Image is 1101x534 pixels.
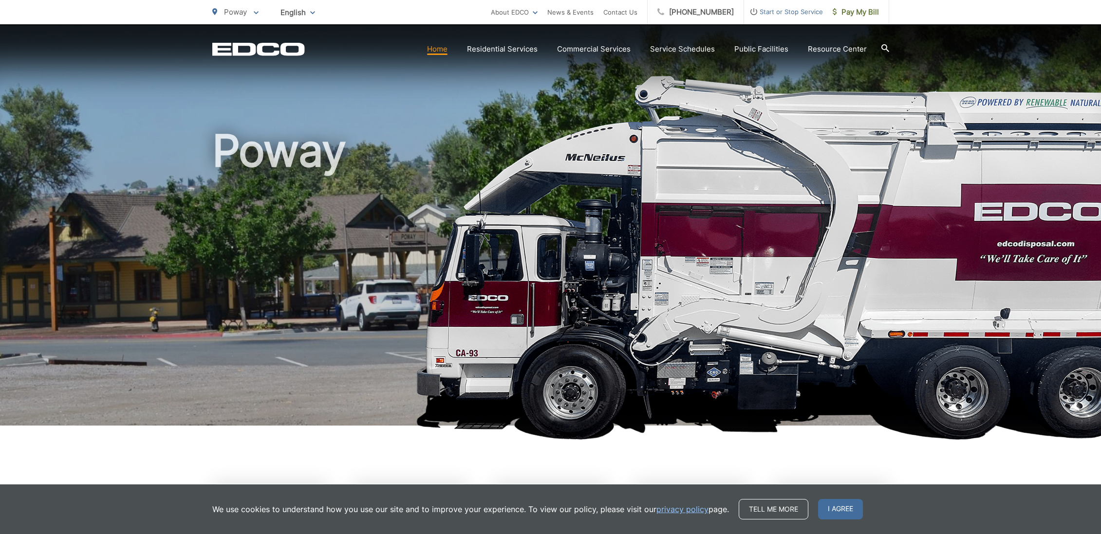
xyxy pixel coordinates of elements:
span: I agree [818,499,863,519]
a: Public Facilities [734,43,788,55]
a: EDCD logo. Return to the homepage. [212,42,305,56]
a: News & Events [547,6,594,18]
h1: Poway [212,126,889,434]
a: privacy policy [656,503,709,515]
a: Home [427,43,448,55]
a: Service Schedules [650,43,715,55]
a: Commercial Services [557,43,631,55]
a: Resource Center [808,43,867,55]
a: Contact Us [603,6,637,18]
span: Poway [224,7,247,17]
a: Tell me more [739,499,808,519]
p: We use cookies to understand how you use our site and to improve your experience. To view our pol... [212,503,729,515]
a: Residential Services [467,43,538,55]
span: English [273,4,322,21]
a: About EDCO [491,6,538,18]
span: Pay My Bill [833,6,879,18]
